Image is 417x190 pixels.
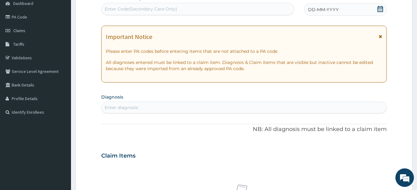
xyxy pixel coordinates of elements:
p: All diagnoses entered must be linked to a claim item. Diagnosis & Claim Items that are visible bu... [106,59,382,72]
span: We're online! [36,56,85,119]
span: Tariffs [13,41,24,47]
div: Enter diagnosis [105,104,138,111]
span: DD-MM-YYYY [308,6,339,13]
h1: Important Notice [106,33,152,40]
div: Minimize live chat window [101,3,116,18]
span: Dashboard [13,1,33,6]
p: Please enter PA codes before entering items that are not attached to a PA code [106,48,382,54]
textarea: Type your message and hit 'Enter' [3,125,118,147]
img: d_794563401_company_1708531726252_794563401 [11,31,25,46]
p: NB: All diagnosis must be linked to a claim item [101,125,387,133]
h3: Claim Items [101,153,136,159]
div: Enter Code(Secondary Care Only) [105,6,177,12]
div: Chat with us now [32,35,104,43]
label: Diagnosis [101,94,123,100]
span: Claims [13,28,25,33]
